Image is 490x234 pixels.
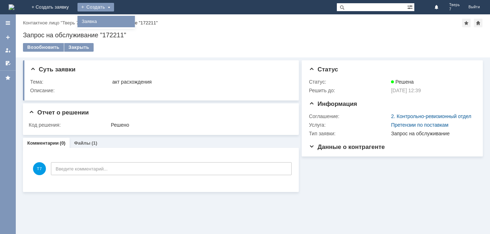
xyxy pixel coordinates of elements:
div: Тема: [30,79,111,85]
div: Добавить в избранное [462,19,471,27]
span: Расширенный поиск [407,3,414,10]
div: Код решения: [29,122,109,128]
div: Описание: [30,88,291,93]
div: (0) [60,140,66,146]
a: Комментарии [27,140,59,146]
span: 7 [449,7,460,11]
span: Данные о контрагенте [309,144,385,150]
a: Заявка [79,17,133,26]
span: Суть заявки [30,66,75,73]
span: Статус [309,66,338,73]
a: Мои согласования [2,57,14,69]
div: Запрос на обслуживание "172211" [83,20,158,25]
span: Тверь [449,3,460,7]
div: Создать [77,3,114,11]
a: Создать заявку [2,32,14,43]
a: 2. Контрольно-ревизионный отдел [391,113,471,119]
a: Претензии по поставкам [391,122,448,128]
div: (1) [91,140,97,146]
div: Соглашение: [309,113,390,119]
div: Решено [111,122,289,128]
img: logo [9,4,14,10]
span: Т7 [33,162,46,175]
a: Мои заявки [2,45,14,56]
div: Запрос на обслуживание "172211" [23,32,483,39]
div: Тип заявки: [309,131,390,136]
div: акт расхождения [112,79,289,85]
span: Решена [391,79,414,85]
span: Информация [309,100,357,107]
div: Решить до: [309,88,390,93]
div: Статус: [309,79,390,85]
div: Услуга: [309,122,390,128]
a: Контактное лицо "Тверь 7" [23,20,80,25]
span: Отчет о решении [29,109,89,116]
span: [DATE] 12:39 [391,88,421,93]
div: Запрос на обслуживание [391,131,472,136]
div: / [23,20,83,25]
div: Сделать домашней страницей [474,19,482,27]
a: Файлы [74,140,90,146]
a: Перейти на домашнюю страницу [9,4,14,10]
